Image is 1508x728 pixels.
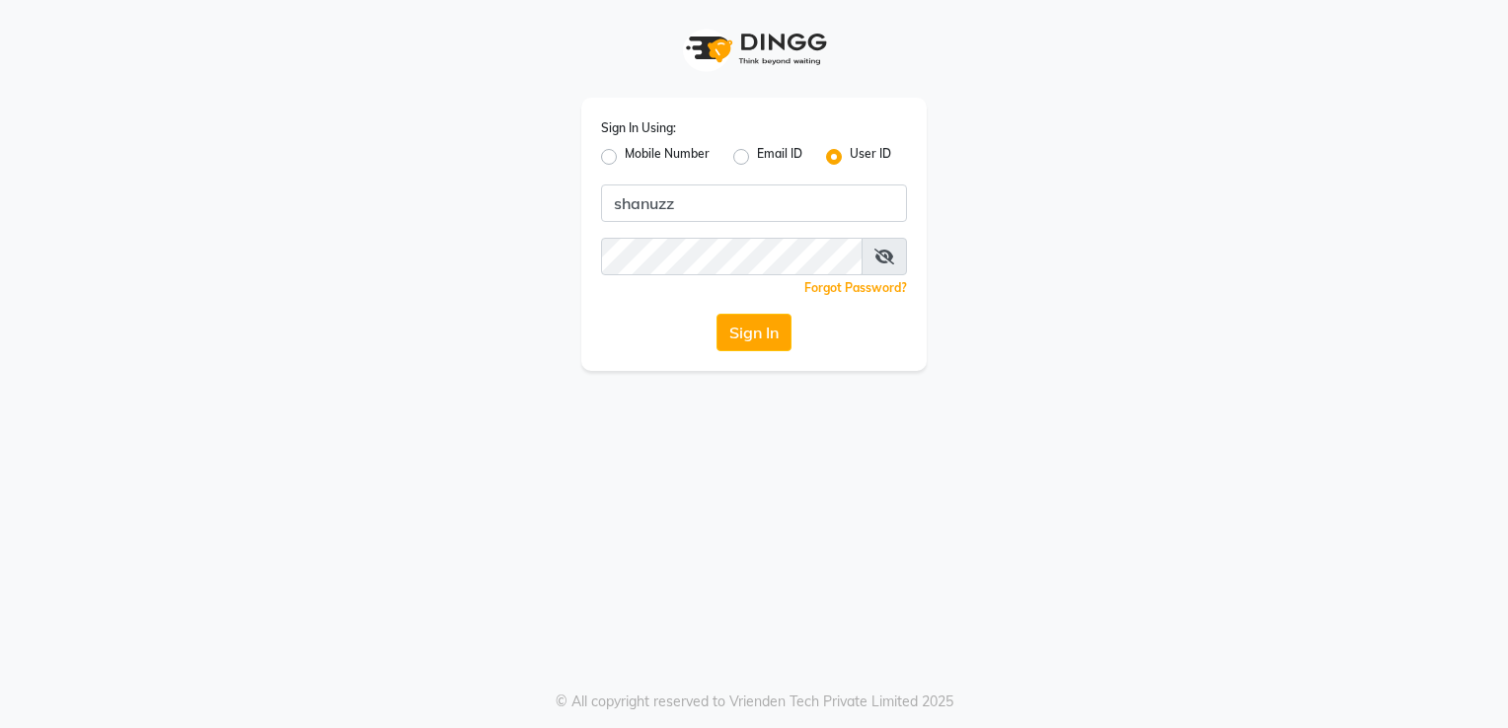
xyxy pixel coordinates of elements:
[757,145,802,169] label: Email ID
[601,184,907,222] input: Username
[716,314,792,351] button: Sign In
[850,145,891,169] label: User ID
[625,145,710,169] label: Mobile Number
[804,280,907,295] a: Forgot Password?
[601,238,863,275] input: Username
[675,20,833,78] img: logo1.svg
[601,119,676,137] label: Sign In Using:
